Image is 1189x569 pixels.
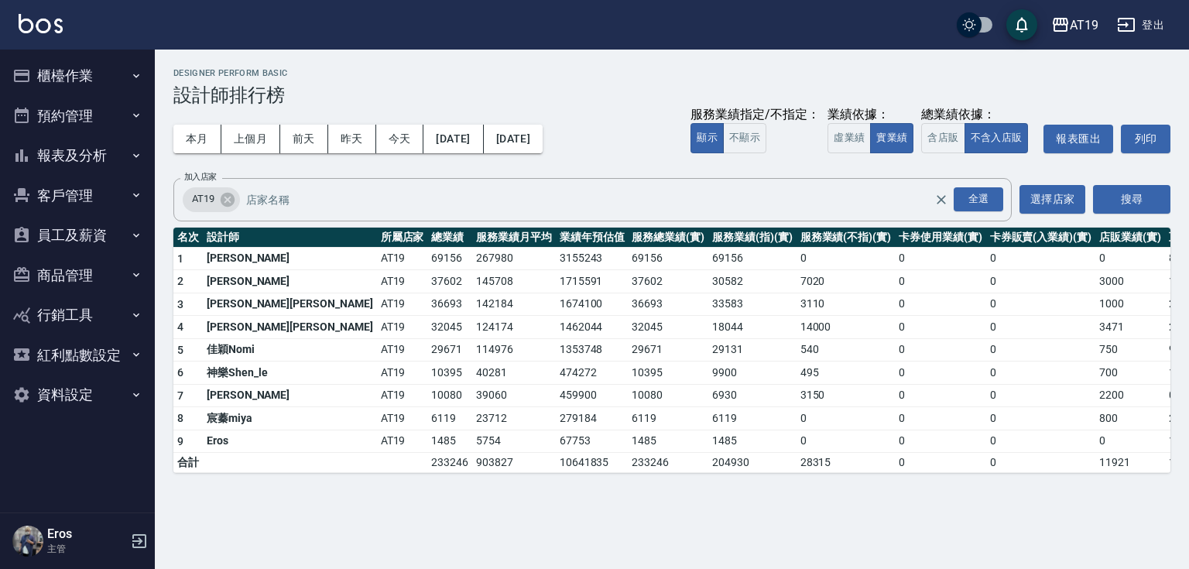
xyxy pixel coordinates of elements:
td: 18044 [708,316,797,339]
td: 0 [895,453,986,473]
div: AT19 [183,187,240,212]
div: 總業績依據： [921,107,1036,123]
td: 0 [986,247,1095,270]
td: 69156 [427,247,472,270]
td: 2200 [1095,384,1165,407]
td: 神樂Shen_le [203,362,377,385]
td: 28315 [797,453,895,473]
button: Open [951,184,1006,214]
td: 233246 [427,453,472,473]
button: 含店販 [921,123,965,153]
td: 29671 [628,338,708,362]
button: 員工及薪資 [6,215,149,255]
td: 0 [895,384,986,407]
td: 69156 [628,247,708,270]
td: 0 [895,316,986,339]
td: 0 [895,362,986,385]
button: 列印 [1121,125,1170,153]
td: 0 [895,270,986,293]
td: 1674100 [556,293,629,316]
td: 279184 [556,407,629,430]
td: 0 [986,338,1095,362]
td: 3155243 [556,247,629,270]
td: 37602 [628,270,708,293]
div: 全選 [954,187,1003,211]
th: 店販業績(實) [1095,228,1165,248]
td: 1715591 [556,270,629,293]
th: 名次 [173,228,203,248]
td: 903827 [472,453,556,473]
img: Person [12,526,43,557]
span: 8 [177,412,183,424]
button: 選擇店家 [1019,185,1085,214]
td: 32045 [628,316,708,339]
td: 0 [797,407,895,430]
td: 32045 [427,316,472,339]
td: 36693 [628,293,708,316]
td: 1000 [1095,293,1165,316]
td: 459900 [556,384,629,407]
td: 0 [986,270,1095,293]
span: 2 [177,275,183,287]
td: 10395 [427,362,472,385]
h2: Designer Perform Basic [173,68,1170,78]
td: 0 [986,293,1095,316]
td: 宸蓁miya [203,407,377,430]
button: 顯示 [690,123,724,153]
button: 報表及分析 [6,135,149,176]
button: 客戶管理 [6,176,149,216]
td: 0 [895,407,986,430]
div: 服務業績指定/不指定： [690,107,820,123]
td: 1462044 [556,316,629,339]
td: 3000 [1095,270,1165,293]
td: 1485 [708,430,797,453]
td: [PERSON_NAME] [203,384,377,407]
td: 10080 [628,384,708,407]
button: 資料設定 [6,375,149,415]
div: 業績依據： [828,107,913,123]
td: 6930 [708,384,797,407]
td: 0 [895,247,986,270]
td: 37602 [427,270,472,293]
td: 540 [797,338,895,362]
button: 不含入店販 [965,123,1029,153]
button: 實業績 [870,123,913,153]
td: AT19 [377,384,428,407]
td: 10641835 [556,453,629,473]
div: AT19 [1070,15,1098,35]
button: 本月 [173,125,221,153]
td: 1485 [628,430,708,453]
td: AT19 [377,247,428,270]
td: 29131 [708,338,797,362]
th: 所屬店家 [377,228,428,248]
td: 0 [986,384,1095,407]
td: 0 [895,338,986,362]
button: 紅利點數設定 [6,335,149,375]
td: 0 [986,453,1095,473]
th: 服務業績(不指)(實) [797,228,895,248]
td: 14000 [797,316,895,339]
td: 6119 [708,407,797,430]
td: 474272 [556,362,629,385]
button: 商品管理 [6,255,149,296]
td: 0 [986,407,1095,430]
td: 0 [986,362,1095,385]
td: 0 [986,430,1095,453]
span: 3 [177,298,183,310]
th: 服務業績(指)(實) [708,228,797,248]
span: AT19 [183,191,224,207]
td: 23712 [472,407,556,430]
button: 櫃檯作業 [6,56,149,96]
button: 報表匯出 [1043,125,1113,153]
td: 10080 [427,384,472,407]
button: 虛業績 [828,123,871,153]
td: 合計 [173,453,203,473]
th: 總業績 [427,228,472,248]
td: AT19 [377,338,428,362]
td: AT19 [377,293,428,316]
th: 業績年預估值 [556,228,629,248]
td: AT19 [377,430,428,453]
td: 204930 [708,453,797,473]
td: 495 [797,362,895,385]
